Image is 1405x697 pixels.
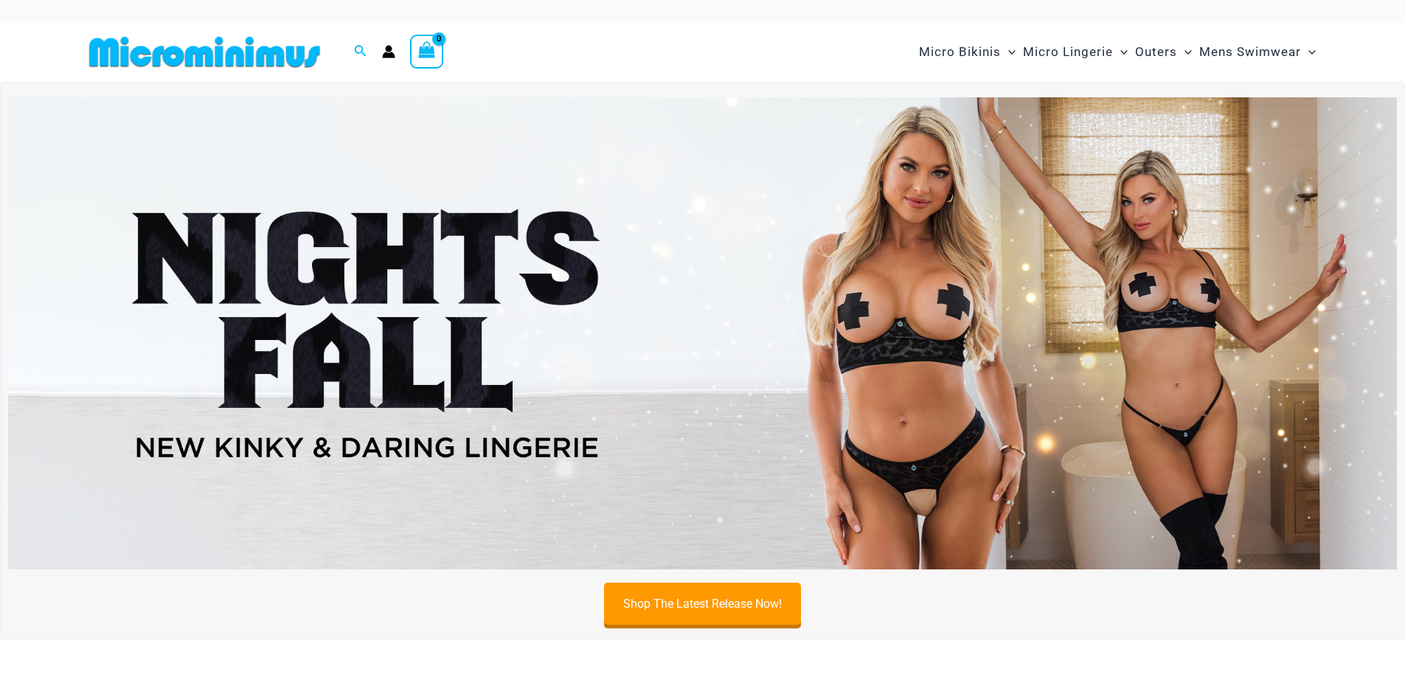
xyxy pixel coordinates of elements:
[1131,30,1196,74] a: OutersMenu ToggleMenu Toggle
[1001,33,1016,71] span: Menu Toggle
[1019,30,1131,74] a: Micro LingerieMenu ToggleMenu Toggle
[83,35,326,69] img: MM SHOP LOGO FLAT
[1301,33,1316,71] span: Menu Toggle
[1177,33,1192,71] span: Menu Toggle
[410,35,444,69] a: View Shopping Cart, empty
[1113,33,1128,71] span: Menu Toggle
[1135,33,1177,71] span: Outers
[382,45,395,58] a: Account icon link
[354,43,367,61] a: Search icon link
[1196,30,1319,74] a: Mens SwimwearMenu ToggleMenu Toggle
[915,30,1019,74] a: Micro BikinisMenu ToggleMenu Toggle
[1199,33,1301,71] span: Mens Swimwear
[919,33,1001,71] span: Micro Bikinis
[604,583,801,625] a: Shop The Latest Release Now!
[913,27,1322,77] nav: Site Navigation
[8,97,1397,569] img: Night's Fall Silver Leopard Pack
[1023,33,1113,71] span: Micro Lingerie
